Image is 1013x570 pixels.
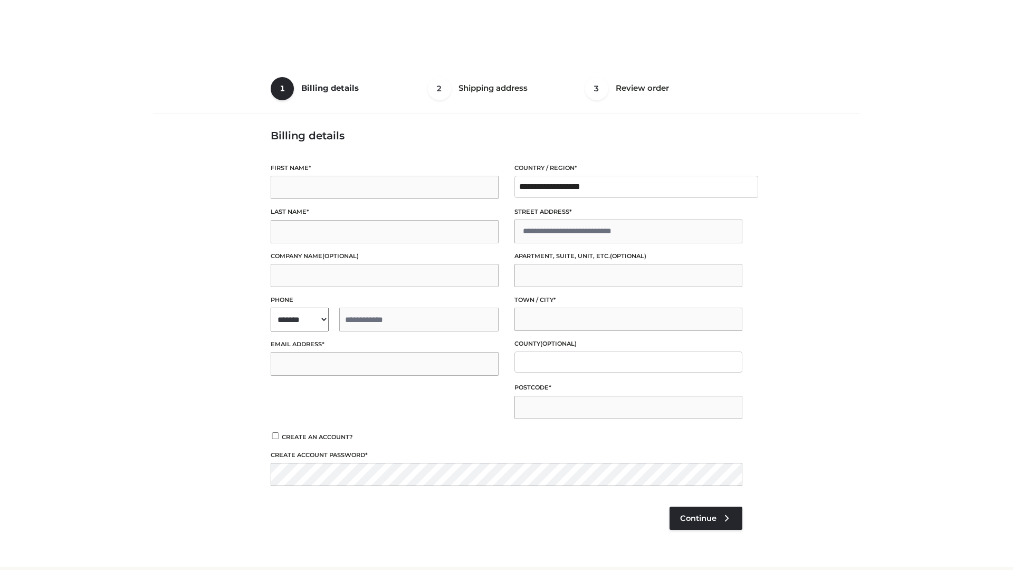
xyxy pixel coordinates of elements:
label: Apartment, suite, unit, etc. [514,251,742,261]
label: Phone [271,295,499,305]
label: Last name [271,207,499,217]
label: First name [271,163,499,173]
label: Street address [514,207,742,217]
span: (optional) [610,252,646,260]
span: Create an account? [282,433,353,441]
label: Town / City [514,295,742,305]
span: Shipping address [458,83,528,93]
span: 1 [271,77,294,100]
label: Email address [271,339,499,349]
label: Country / Region [514,163,742,173]
a: Continue [670,507,742,530]
input: Create an account? [271,432,280,439]
label: Create account password [271,450,742,460]
label: County [514,339,742,349]
span: Billing details [301,83,359,93]
label: Postcode [514,383,742,393]
span: 2 [428,77,451,100]
label: Company name [271,251,499,261]
h3: Billing details [271,129,742,142]
span: Review order [616,83,669,93]
span: 3 [585,77,608,100]
span: (optional) [540,340,577,347]
span: (optional) [322,252,359,260]
span: Continue [680,514,716,523]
